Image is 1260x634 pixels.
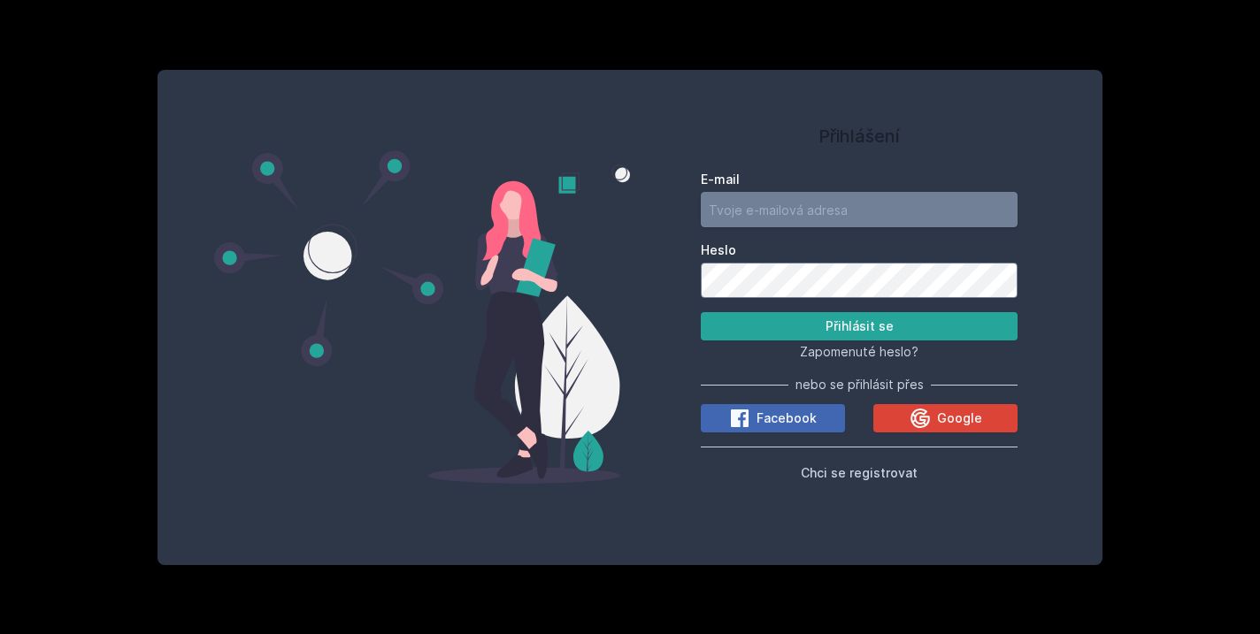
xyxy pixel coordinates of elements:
[701,312,1018,340] button: Přihlásit se
[795,376,924,393] span: nebo se přihlásit přes
[800,344,918,359] span: Zapomenuté heslo?
[701,192,1018,227] input: Tvoje e-mailová adresa
[757,409,817,427] span: Facebook
[701,123,1018,149] h1: Přihlášení
[873,404,1018,432] button: Google
[801,462,918,483] button: Chci se registrovat
[937,409,982,427] span: Google
[801,465,918,480] span: Chci se registrovat
[701,171,1018,188] label: E-mail
[701,404,845,432] button: Facebook
[701,241,1018,259] label: Heslo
